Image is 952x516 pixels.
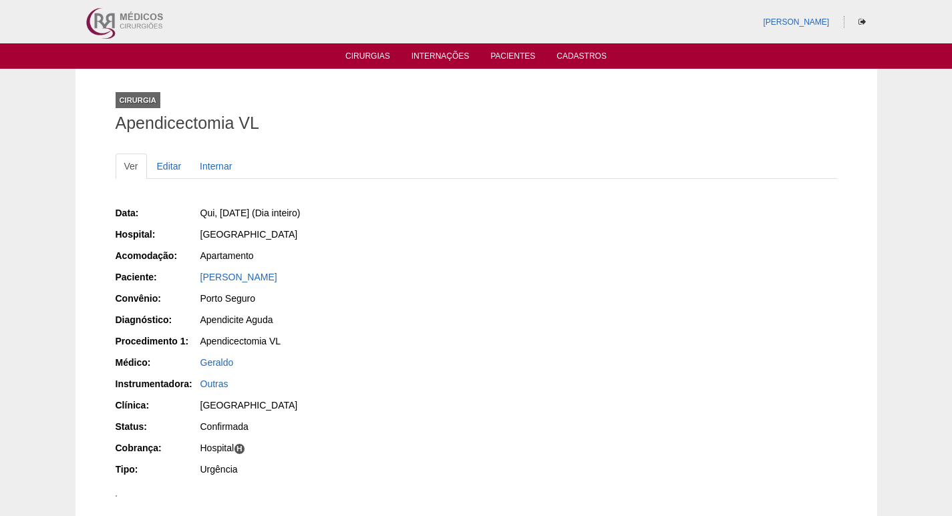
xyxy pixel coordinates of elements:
[200,334,467,348] div: Apendicectomia VL
[116,377,199,391] div: Instrumentadora:
[200,357,234,368] a: Geraldo
[200,272,277,282] a: [PERSON_NAME]
[412,51,470,65] a: Internações
[116,441,199,455] div: Cobrança:
[116,228,199,241] div: Hospital:
[116,463,199,476] div: Tipo:
[200,208,301,218] span: Qui, [DATE] (Dia inteiro)
[116,270,199,284] div: Paciente:
[200,292,467,305] div: Porto Seguro
[116,249,199,262] div: Acomodação:
[116,115,837,132] h1: Apendicectomia VL
[200,228,467,241] div: [GEOGRAPHIC_DATA]
[345,51,390,65] a: Cirurgias
[200,463,467,476] div: Urgência
[200,420,467,433] div: Confirmada
[116,92,160,108] div: Cirurgia
[116,154,147,179] a: Ver
[116,206,199,220] div: Data:
[200,313,467,326] div: Apendicite Aguda
[116,292,199,305] div: Convênio:
[200,249,467,262] div: Apartamento
[148,154,190,179] a: Editar
[557,51,607,65] a: Cadastros
[200,441,467,455] div: Hospital
[490,51,535,65] a: Pacientes
[200,378,228,389] a: Outras
[763,17,829,27] a: [PERSON_NAME]
[116,356,199,369] div: Médico:
[116,399,199,412] div: Clínica:
[858,18,866,26] i: Sair
[234,443,245,455] span: H
[200,399,467,412] div: [GEOGRAPHIC_DATA]
[116,313,199,326] div: Diagnóstico:
[116,334,199,348] div: Procedimento 1:
[191,154,241,179] a: Internar
[116,420,199,433] div: Status:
